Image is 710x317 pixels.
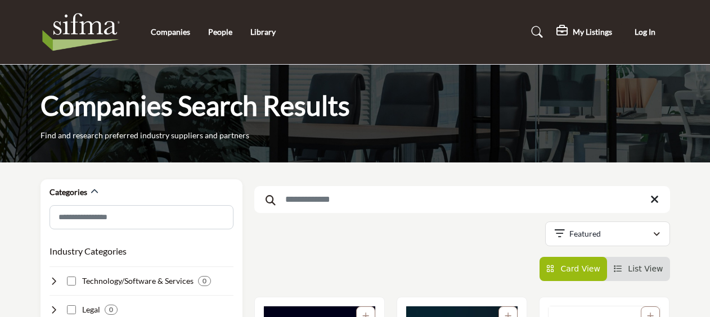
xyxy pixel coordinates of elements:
[67,277,76,286] input: Select Technology/Software & Services checkbox
[569,228,601,239] p: Featured
[546,264,600,273] a: View Card
[198,276,211,286] div: 0 Results For Technology/Software & Services
[208,27,232,37] a: People
[573,27,612,37] h5: My Listings
[41,88,350,123] h1: Companies Search Results
[50,205,233,229] input: Search Category
[540,257,607,281] li: Card View
[50,187,87,198] h2: Categories
[556,25,612,39] div: My Listings
[560,264,600,273] span: Card View
[67,305,76,314] input: Select Legal checkbox
[151,27,190,37] a: Companies
[614,264,663,273] a: View List
[635,27,655,37] span: Log In
[254,186,670,213] input: Search Keyword
[520,23,550,41] a: Search
[50,244,127,258] button: Industry Categories
[82,304,100,315] h4: Legal: Providing legal advice, compliance support, and litigation services to securities industry...
[109,306,113,314] b: 0
[628,264,663,273] span: List View
[105,305,118,315] div: 0 Results For Legal
[621,22,670,43] button: Log In
[250,27,276,37] a: Library
[41,10,128,55] img: Site Logo
[545,221,670,246] button: Featured
[607,257,670,281] li: List View
[203,277,206,285] b: 0
[41,130,249,141] p: Find and research preferred industry suppliers and partners
[82,275,194,287] h4: Technology/Software & Services: Developing and implementing technology solutions to support secur...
